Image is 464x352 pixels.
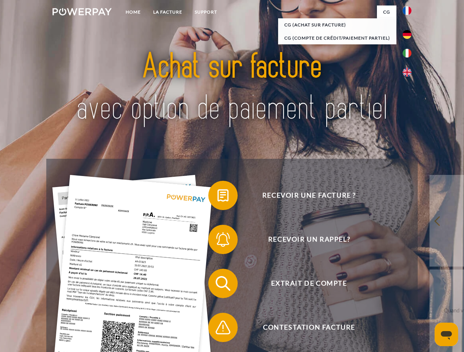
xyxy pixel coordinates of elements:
[70,35,394,140] img: title-powerpay_fr.svg
[119,5,147,19] a: Home
[377,5,396,19] a: CG
[214,318,232,337] img: qb_warning.svg
[219,269,399,298] span: Extrait de compte
[278,32,396,45] a: CG (Compte de crédit/paiement partiel)
[435,323,458,346] iframe: Bouton de lancement de la fenêtre de messagerie
[188,5,223,19] a: Support
[208,181,399,210] button: Recevoir une facture ?
[219,313,399,342] span: Contestation Facture
[53,8,112,15] img: logo-powerpay-white.svg
[403,49,411,58] img: it
[219,225,399,254] span: Recevoir un rappel?
[208,313,399,342] button: Contestation Facture
[208,225,399,254] button: Recevoir un rappel?
[214,230,232,249] img: qb_bell.svg
[214,186,232,205] img: qb_bill.svg
[278,18,396,32] a: CG (achat sur facture)
[403,30,411,39] img: de
[214,274,232,293] img: qb_search.svg
[403,6,411,15] img: fr
[403,68,411,77] img: en
[208,269,399,298] button: Extrait de compte
[147,5,188,19] a: LA FACTURE
[219,181,399,210] span: Recevoir une facture ?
